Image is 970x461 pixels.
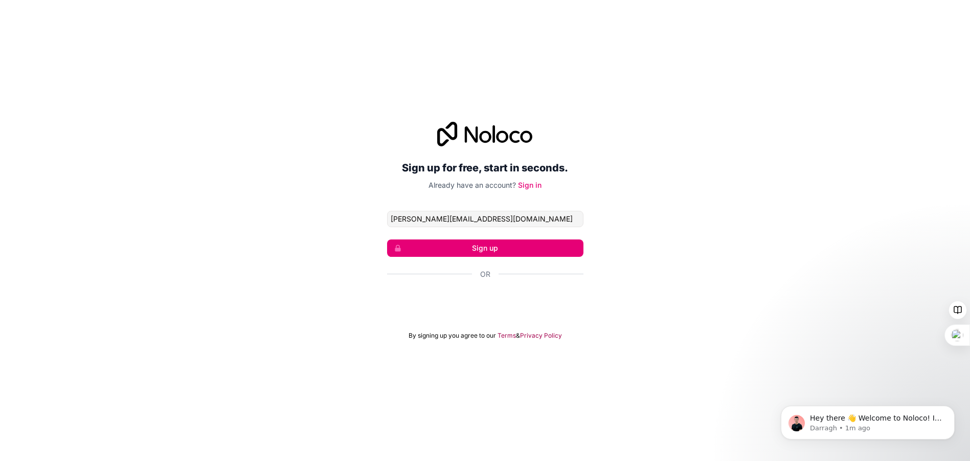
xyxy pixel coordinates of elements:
[382,291,589,313] iframe: Sign in with Google Button
[409,332,496,340] span: By signing up you agree to our
[387,211,583,227] input: Email address
[387,239,583,257] button: Sign up
[765,384,970,456] iframe: Intercom notifications message
[480,269,490,279] span: Or
[516,332,520,340] span: &
[387,159,583,177] h2: Sign up for free, start in seconds.
[428,181,516,189] span: Already have an account?
[498,332,516,340] a: Terms
[518,181,542,189] a: Sign in
[520,332,562,340] a: Privacy Policy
